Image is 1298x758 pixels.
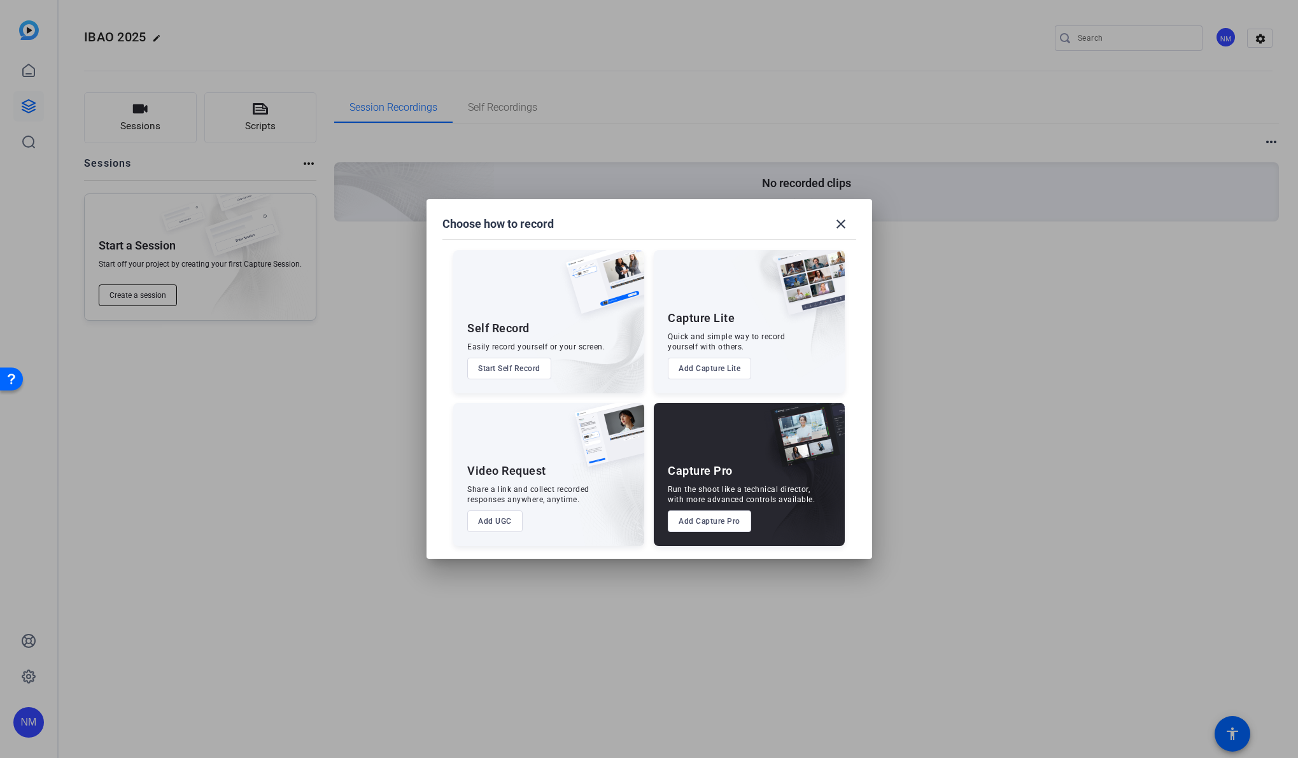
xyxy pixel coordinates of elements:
[467,321,530,336] div: Self Record
[533,277,644,393] img: embarkstudio-self-record.png
[442,216,554,232] h1: Choose how to record
[570,442,644,546] img: embarkstudio-ugc-content.png
[668,463,733,479] div: Capture Pro
[467,342,605,352] div: Easily record yourself or your screen.
[565,403,644,480] img: ugc-content.png
[833,216,849,232] mat-icon: close
[668,358,751,379] button: Add Capture Lite
[556,250,644,326] img: self-record.png
[668,332,785,352] div: Quick and simple way to record yourself with others.
[467,358,551,379] button: Start Self Record
[766,250,845,328] img: capture-lite.png
[668,311,735,326] div: Capture Lite
[761,403,845,481] img: capture-pro.png
[467,484,589,505] div: Share a link and collect recorded responses anywhere, anytime.
[751,419,845,546] img: embarkstudio-capture-pro.png
[668,510,751,532] button: Add Capture Pro
[467,510,523,532] button: Add UGC
[731,250,845,377] img: embarkstudio-capture-lite.png
[668,484,815,505] div: Run the shoot like a technical director, with more advanced controls available.
[467,463,546,479] div: Video Request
